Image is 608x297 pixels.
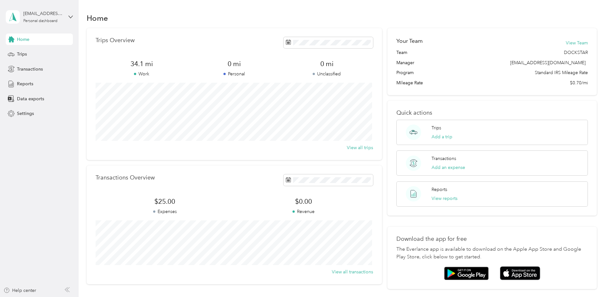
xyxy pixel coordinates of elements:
p: Transactions Overview [96,174,155,181]
p: Download the app for free [396,236,588,242]
span: Reports [17,80,33,87]
p: Reports [432,186,447,193]
p: Expenses [96,208,234,215]
span: Standard IRS Mileage Rate [535,69,588,76]
p: The Everlance app is available to download on the Apple App Store and Google Play Store, click be... [396,246,588,261]
iframe: Everlance-gr Chat Button Frame [572,261,608,297]
span: $0.70/mi [570,80,588,86]
p: Personal [188,71,280,77]
div: [EMAIL_ADDRESS][DOMAIN_NAME] [23,10,63,17]
h1: Home [87,15,108,21]
p: Work [96,71,188,77]
button: View reports [432,195,457,202]
p: Quick actions [396,110,588,116]
button: Add an expense [432,164,465,171]
button: View all transactions [332,269,373,275]
p: Revenue [234,208,373,215]
span: 34.1 mi [96,59,188,68]
span: Settings [17,110,34,117]
div: Personal dashboard [23,19,58,23]
p: Trips [432,125,441,131]
span: 0 mi [188,59,280,68]
span: Mileage Rate [396,80,423,86]
p: Unclassified [281,71,373,77]
span: Home [17,36,29,43]
span: [EMAIL_ADDRESS][DOMAIN_NAME] [510,60,586,65]
span: $0.00 [234,197,373,206]
p: Transactions [432,155,456,162]
span: Transactions [17,66,43,72]
span: $25.00 [96,197,234,206]
button: View all trips [347,144,373,151]
span: 0 mi [281,59,373,68]
span: Manager [396,59,414,66]
button: Help center [4,287,36,294]
h2: Your Team [396,37,423,45]
span: Trips [17,51,27,57]
span: Team [396,49,407,56]
span: Program [396,69,414,76]
button: View Team [566,40,588,46]
span: DOCKSTAR [564,49,588,56]
p: Trips Overview [96,37,135,44]
img: Google play [444,267,489,280]
span: Data exports [17,95,44,102]
img: App store [500,266,540,280]
button: Add a trip [432,133,452,140]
